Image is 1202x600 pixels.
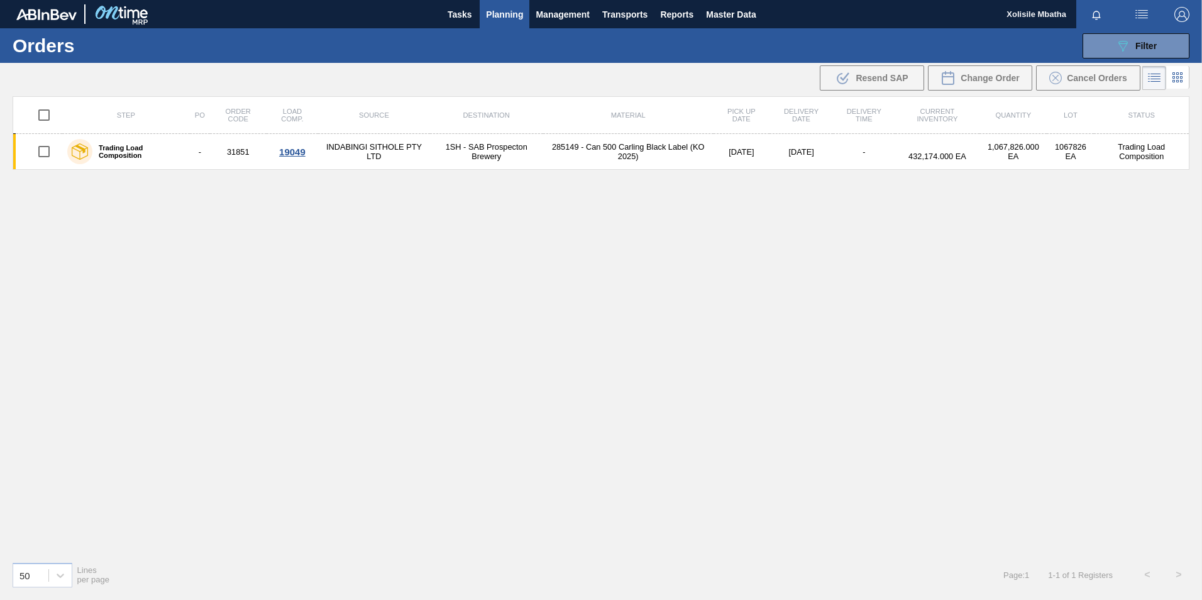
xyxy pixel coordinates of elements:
td: 31851 [210,134,266,170]
span: Pick up Date [727,108,756,123]
span: 1 - 1 of 1 Registers [1048,570,1113,580]
img: userActions [1134,7,1149,22]
td: Trading Load Composition [1094,134,1189,170]
span: Quantity [996,111,1032,119]
span: Resend SAP [856,73,908,83]
td: - [833,134,895,170]
span: Lot [1064,111,1078,119]
span: Cancel Orders [1067,73,1127,83]
td: INDABINGI SITHOLE PTY LTD [318,134,429,170]
span: Reports [660,7,693,22]
span: PO [195,111,205,119]
td: 285149 - Can 500 Carling Black Label (KO 2025) [543,134,714,170]
td: 1SH - SAB Prospecton Brewery [430,134,543,170]
span: Management [536,7,590,22]
h1: Orders [13,38,201,53]
span: Step [117,111,135,119]
button: < [1132,559,1163,591]
span: Source [359,111,389,119]
span: Load Comp. [281,108,303,123]
span: Tasks [446,7,473,22]
span: Change Order [961,73,1019,83]
span: Master Data [706,7,756,22]
div: 50 [19,570,30,581]
img: TNhmsLtSVTkK8tSr43FrP2fwEKptu5GPRR3wAAAABJRU5ErkJggg== [16,9,77,20]
button: Notifications [1076,6,1117,23]
button: Filter [1083,33,1189,58]
button: Cancel Orders [1036,65,1140,91]
td: - [190,134,210,170]
span: Planning [486,7,523,22]
span: Status [1128,111,1154,119]
td: [DATE] [769,134,833,170]
span: Destination [463,111,510,119]
div: List Vision [1142,66,1166,90]
span: Lines per page [77,565,110,584]
span: Current inventory [917,108,958,123]
div: Change Order [928,65,1032,91]
span: Filter [1135,41,1157,51]
a: Trading Load Composition-31851INDABINGI SITHOLE PTY LTD1SH - SAB Prospecton Brewery285149 - Can 5... [13,134,1189,170]
div: Cancel Orders in Bulk [1036,65,1140,91]
div: Resend SAP [820,65,924,91]
div: 19049 [268,147,317,157]
td: 1,067,826.000 EA [979,134,1047,170]
button: > [1163,559,1194,591]
span: Material [611,111,646,119]
div: Card Vision [1166,66,1189,90]
span: Page : 1 [1003,570,1029,580]
span: Order Code [226,108,251,123]
span: Delivery Time [847,108,881,123]
span: 432,174.000 EA [908,152,966,161]
span: Transports [602,7,648,22]
td: 1067826 EA [1047,134,1094,170]
img: Logout [1174,7,1189,22]
span: Delivery Date [784,108,819,123]
label: Trading Load Composition [92,144,185,159]
td: [DATE] [714,134,770,170]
